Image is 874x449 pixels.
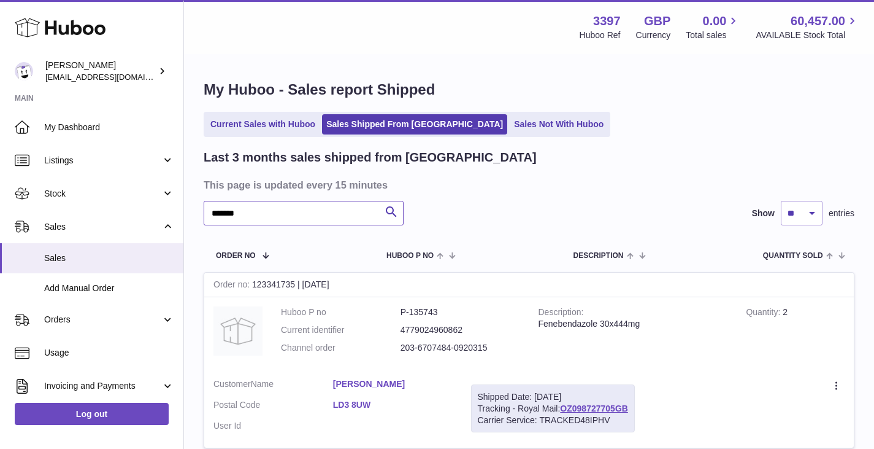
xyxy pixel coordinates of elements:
div: 123341735 | [DATE] [204,273,854,297]
div: Currency [636,29,671,41]
td: 2 [737,297,854,369]
img: sales@canchema.com [15,62,33,80]
dt: Name [213,378,333,393]
span: Total sales [686,29,740,41]
a: [PERSON_NAME] [333,378,453,390]
span: Usage [44,347,174,359]
div: Tracking - Royal Mail: [471,385,635,433]
dd: 203-6707484-0920315 [401,342,520,354]
img: no-photo.jpg [213,306,263,356]
span: Listings [44,155,161,166]
div: Carrier Service: TRACKED48IPHV [478,415,628,426]
span: Huboo P no [386,252,434,260]
dt: Channel order [281,342,401,354]
dt: User Id [213,420,333,432]
span: 60,457.00 [791,13,845,29]
dt: Current identifier [281,324,401,336]
a: 0.00 Total sales [686,13,740,41]
dd: 4779024960862 [401,324,520,336]
a: Current Sales with Huboo [206,114,320,135]
h1: My Huboo - Sales report Shipped [204,80,854,100]
span: Invoicing and Payments [44,380,161,392]
strong: Description [539,307,584,320]
div: [PERSON_NAME] [45,60,156,83]
span: 0.00 [703,13,727,29]
strong: 3397 [593,13,621,29]
strong: GBP [644,13,670,29]
label: Show [752,208,775,219]
span: [EMAIL_ADDRESS][DOMAIN_NAME] [45,72,180,82]
strong: Quantity [746,307,783,320]
div: Shipped Date: [DATE] [478,391,628,403]
a: 60,457.00 AVAILABLE Stock Total [756,13,859,41]
a: OZ098727705GB [560,404,628,413]
span: Sales [44,252,174,264]
h3: This page is updated every 15 minutes [204,178,851,192]
span: Sales [44,221,161,233]
strong: Order no [213,279,252,292]
span: Customer [213,379,251,389]
a: LD3 8UW [333,399,453,411]
span: Add Manual Order [44,283,174,294]
span: Order No [216,252,256,260]
dt: Huboo P no [281,306,401,318]
span: AVAILABLE Stock Total [756,29,859,41]
a: Sales Shipped From [GEOGRAPHIC_DATA] [322,114,507,135]
h2: Last 3 months sales shipped from [GEOGRAPHIC_DATA] [204,149,537,166]
span: Quantity Sold [763,252,823,260]
span: entries [829,208,854,219]
span: Stock [44,188,161,200]
span: Description [573,252,623,260]
div: Fenebendazole 30x444mg [539,318,728,330]
span: My Dashboard [44,122,174,133]
a: Log out [15,403,169,425]
span: Orders [44,314,161,326]
div: Huboo Ref [580,29,621,41]
dd: P-135743 [401,306,520,318]
dt: Postal Code [213,399,333,414]
a: Sales Not With Huboo [510,114,608,135]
